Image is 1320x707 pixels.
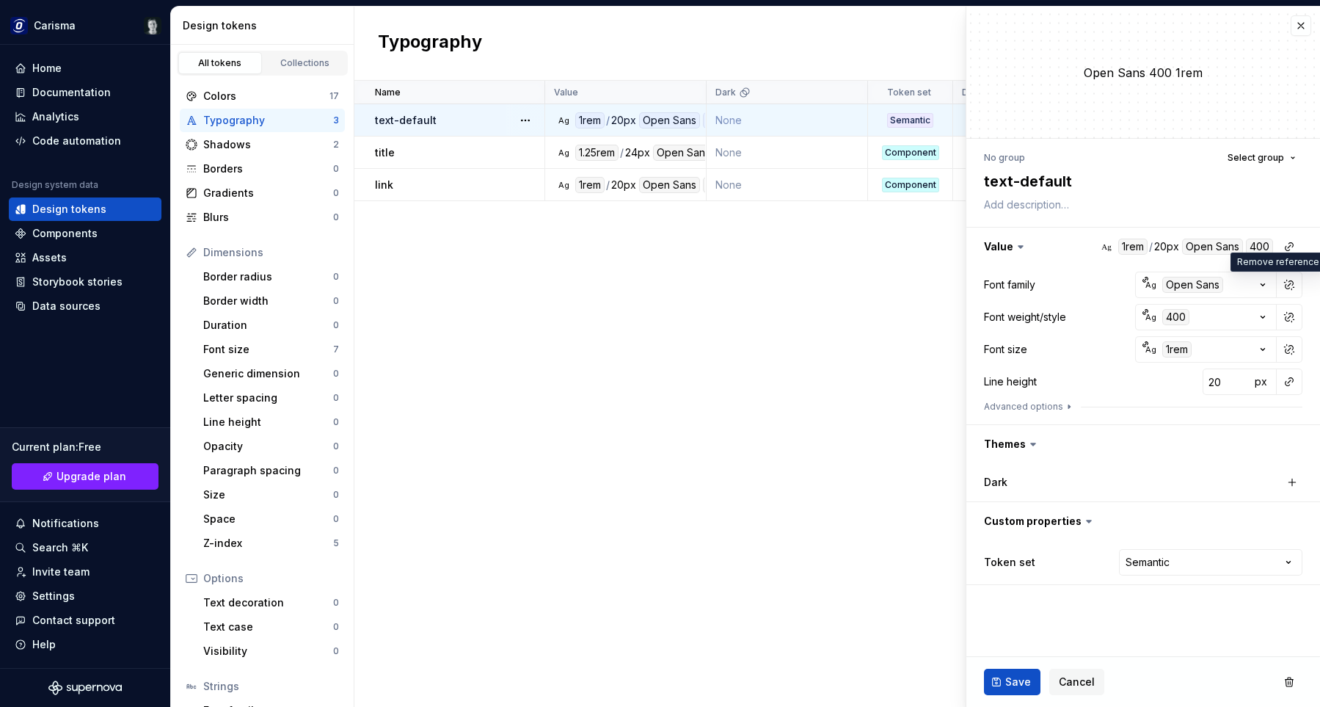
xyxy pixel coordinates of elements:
[984,401,1075,413] button: Advanced options
[984,152,1025,164] div: No group
[703,112,730,128] div: 400
[203,620,333,634] div: Text case
[197,362,345,385] a: Generic dimension0
[1135,272,1277,298] button: AgOpen Sans
[203,439,333,454] div: Opacity
[203,644,333,659] div: Visibility
[575,145,619,161] div: 1.25rem
[32,613,115,628] div: Contact support
[606,177,610,193] div: /
[10,17,28,35] img: f3ea0084-fc97-413e-a44f-5ac255e09b1b.png
[333,597,339,609] div: 0
[611,112,636,128] div: 20px
[203,463,333,478] div: Paragraph spacing
[180,133,345,156] a: Shadows2
[1101,241,1112,253] div: Ag
[882,178,939,192] div: Component
[1145,279,1156,291] div: Ag
[203,269,333,284] div: Border radius
[197,639,345,663] a: Visibility0
[333,645,339,657] div: 0
[203,294,333,308] div: Border width
[1228,152,1284,164] span: Select group
[32,85,111,100] div: Documentation
[12,179,98,191] div: Design system data
[203,245,339,260] div: Dimensions
[333,465,339,476] div: 0
[333,295,339,307] div: 0
[197,615,345,639] a: Text case0
[333,211,339,223] div: 0
[203,536,333,551] div: Z-index
[984,278,1035,292] div: Font family
[611,177,636,193] div: 20px
[32,275,123,289] div: Storybook stories
[56,469,126,484] span: Upgrade plan
[197,483,345,507] a: Size0
[1162,341,1192,358] div: 1rem
[984,342,1027,357] div: Font size
[32,516,99,531] div: Notifications
[180,181,345,205] a: Gradients0
[9,584,161,608] a: Settings
[1250,371,1271,392] button: px
[32,202,106,217] div: Design tokens
[981,168,1299,195] textarea: text-default
[203,113,333,128] div: Typography
[9,633,161,656] button: Help
[984,555,1035,570] label: Token set
[333,489,339,501] div: 0
[887,113,933,128] div: Semantic
[606,112,610,128] div: /
[333,440,339,452] div: 0
[203,595,333,610] div: Text decoration
[9,129,161,153] a: Code automation
[1162,309,1189,325] div: 400
[32,589,75,603] div: Settings
[378,30,482,57] h2: Typography
[1135,304,1277,330] button: Ag400
[3,10,167,41] button: CarismaThibault Duforest
[180,157,345,181] a: Borders0
[32,134,121,148] div: Code automation
[984,669,1040,695] button: Save
[333,537,339,549] div: 5
[32,637,56,652] div: Help
[375,113,437,128] p: text-default
[962,87,1013,98] p: Description
[333,513,339,525] div: 0
[333,368,339,380] div: 0
[375,145,395,160] p: title
[9,560,161,584] a: Invite team
[333,187,339,199] div: 0
[269,57,342,69] div: Collections
[197,386,345,410] a: Letter spacing0
[1135,336,1277,363] button: Ag1rem
[984,310,1066,325] div: Font weight/style
[1145,344,1156,355] div: Ag
[12,463,158,490] a: Upgrade plan
[575,177,605,193] div: 1rem
[197,435,345,458] a: Opacity0
[333,163,339,175] div: 0
[1059,675,1095,689] span: Cancel
[203,162,333,176] div: Borders
[203,571,339,586] div: Options
[558,179,569,191] div: Ag
[9,512,161,535] button: Notifications
[203,366,333,381] div: Generic dimension
[32,250,67,265] div: Assets
[197,289,345,313] a: Border width0
[333,416,339,428] div: 0
[558,115,569,126] div: Ag
[984,374,1037,389] div: Line height
[9,294,161,318] a: Data sources
[203,186,333,200] div: Gradients
[203,391,333,405] div: Letter spacing
[9,270,161,294] a: Storybook stories
[554,87,578,98] p: Value
[1049,669,1104,695] button: Cancel
[9,81,161,104] a: Documentation
[197,591,345,614] a: Text decoration0
[9,246,161,269] a: Assets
